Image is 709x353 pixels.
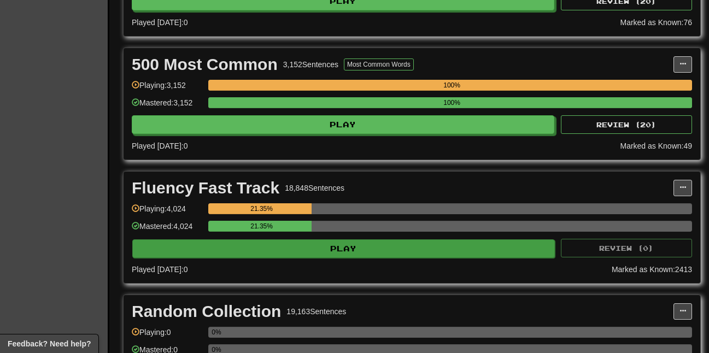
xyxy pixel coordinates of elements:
button: Play [132,239,555,258]
div: Playing: 0 [132,327,203,345]
button: Review (0) [561,239,692,257]
span: Played [DATE]: 0 [132,18,187,27]
div: 100% [212,80,692,91]
div: 19,163 Sentences [286,306,346,317]
div: Marked as Known: 2413 [612,264,692,275]
div: Mastered: 4,024 [132,221,203,239]
button: Play [132,115,554,134]
div: Mastered: 3,152 [132,97,203,115]
div: Fluency Fast Track [132,180,279,196]
div: 500 Most Common [132,56,278,73]
div: Marked as Known: 76 [620,17,692,28]
span: Played [DATE]: 0 [132,142,187,150]
div: 3,152 Sentences [283,59,338,70]
button: Most Common Words [344,58,414,70]
button: Review (20) [561,115,692,134]
div: Random Collection [132,303,281,320]
div: 21.35% [212,221,312,232]
span: Open feedback widget [8,338,91,349]
span: Played [DATE]: 0 [132,265,187,274]
div: 100% [212,97,692,108]
div: Playing: 3,152 [132,80,203,98]
div: 21.35% [212,203,312,214]
div: 18,848 Sentences [285,183,344,193]
div: Marked as Known: 49 [620,140,692,151]
div: Playing: 4,024 [132,203,203,221]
